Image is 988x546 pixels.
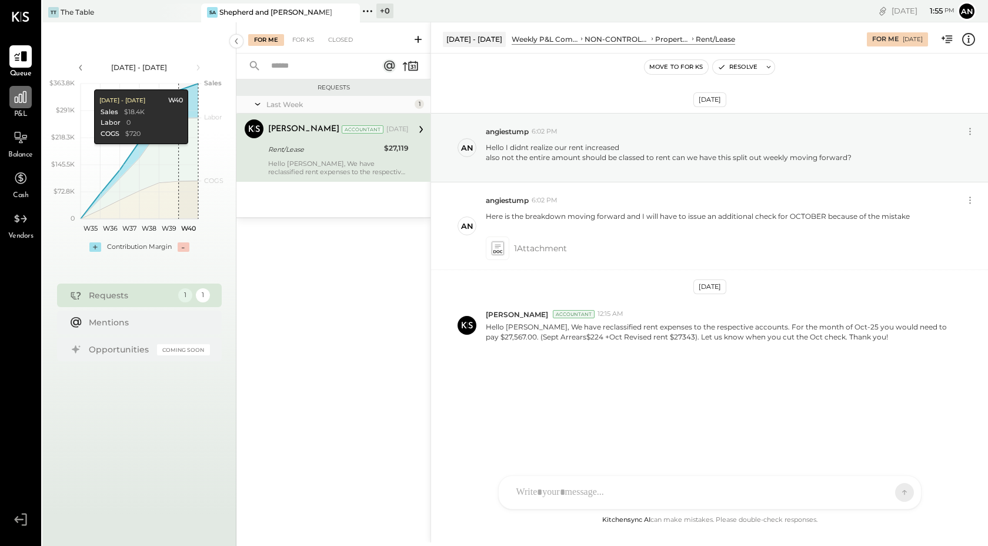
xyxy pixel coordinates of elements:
[207,7,218,18] div: Sa
[248,34,284,46] div: For Me
[713,60,762,74] button: Resolve
[486,309,548,319] span: [PERSON_NAME]
[486,152,852,162] div: also not the entire amount should be classed to rent can we have this split out weekly moving for...
[123,108,144,117] div: $18.4K
[486,195,529,205] span: angiestump
[461,142,473,154] div: an
[342,125,383,134] div: Accountant
[71,214,75,222] text: 0
[443,32,506,46] div: [DATE] - [DATE]
[532,127,558,136] span: 6:02 PM
[14,109,28,120] span: P&L
[100,129,119,139] div: COGS
[196,288,210,302] div: 1
[376,4,393,18] div: + 0
[161,224,176,232] text: W39
[61,7,94,17] div: The Table
[1,126,41,161] a: Balance
[268,159,409,176] div: Hello [PERSON_NAME], We have reclassified rent expenses to the respective accounts. For the month...
[486,211,910,231] p: Here is the breakdown moving forward and I will have to issue an additional check for OCTOBER bec...
[8,150,33,161] span: Balance
[268,144,380,155] div: Rent/Lease
[486,126,529,136] span: angiestump
[286,34,320,46] div: For KS
[1,45,41,79] a: Queue
[512,34,579,44] div: Weekly P&L Comparison
[693,92,726,107] div: [DATE]
[56,106,75,114] text: $291K
[1,167,41,201] a: Cash
[89,317,204,328] div: Mentions
[693,279,726,294] div: [DATE]
[89,344,151,355] div: Opportunities
[89,289,172,301] div: Requests
[268,124,339,135] div: [PERSON_NAME]
[461,221,473,232] div: an
[157,344,210,355] div: Coming Soon
[204,79,222,87] text: Sales
[83,224,97,232] text: W35
[1,86,41,120] a: P&L
[872,35,899,44] div: For Me
[204,113,222,121] text: Labor
[645,60,708,74] button: Move to for ks
[107,242,172,252] div: Contribution Margin
[102,224,117,232] text: W36
[178,242,189,252] div: -
[486,322,954,342] p: Hello [PERSON_NAME], We have reclassified rent expenses to the respective accounts. For the month...
[48,7,59,18] div: TT
[10,69,32,79] span: Queue
[13,191,28,201] span: Cash
[1,208,41,242] a: Vendors
[219,7,332,17] div: Shepherd and [PERSON_NAME]
[89,242,101,252] div: +
[178,288,192,302] div: 1
[266,99,412,109] div: Last Week
[8,231,34,242] span: Vendors
[322,34,359,46] div: Closed
[168,96,182,105] div: W40
[51,133,75,141] text: $218.3K
[100,118,120,128] div: Labor
[415,99,424,109] div: 1
[54,187,75,195] text: $72.8K
[877,5,889,17] div: copy link
[100,108,118,117] div: Sales
[655,34,690,44] div: Property Expenses
[957,2,976,21] button: an
[99,96,145,105] div: [DATE] - [DATE]
[242,84,425,92] div: Requests
[553,310,595,318] div: Accountant
[49,79,75,87] text: $363.8K
[126,118,130,128] div: 0
[89,62,189,72] div: [DATE] - [DATE]
[384,142,409,154] div: $27,119
[386,125,409,134] div: [DATE]
[696,34,735,44] div: Rent/Lease
[892,5,954,16] div: [DATE]
[514,237,567,260] span: 1 Attachment
[142,224,156,232] text: W38
[903,35,923,44] div: [DATE]
[51,160,75,168] text: $145.5K
[122,224,136,232] text: W37
[486,142,852,172] p: Hello I didnt realize our rent increased
[125,129,140,139] div: $720
[532,196,558,205] span: 6:02 PM
[598,309,623,319] span: 12:15 AM
[204,177,223,185] text: COGS
[181,224,195,232] text: W40
[585,34,649,44] div: NON-CONTROLLABLE EXPENSES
